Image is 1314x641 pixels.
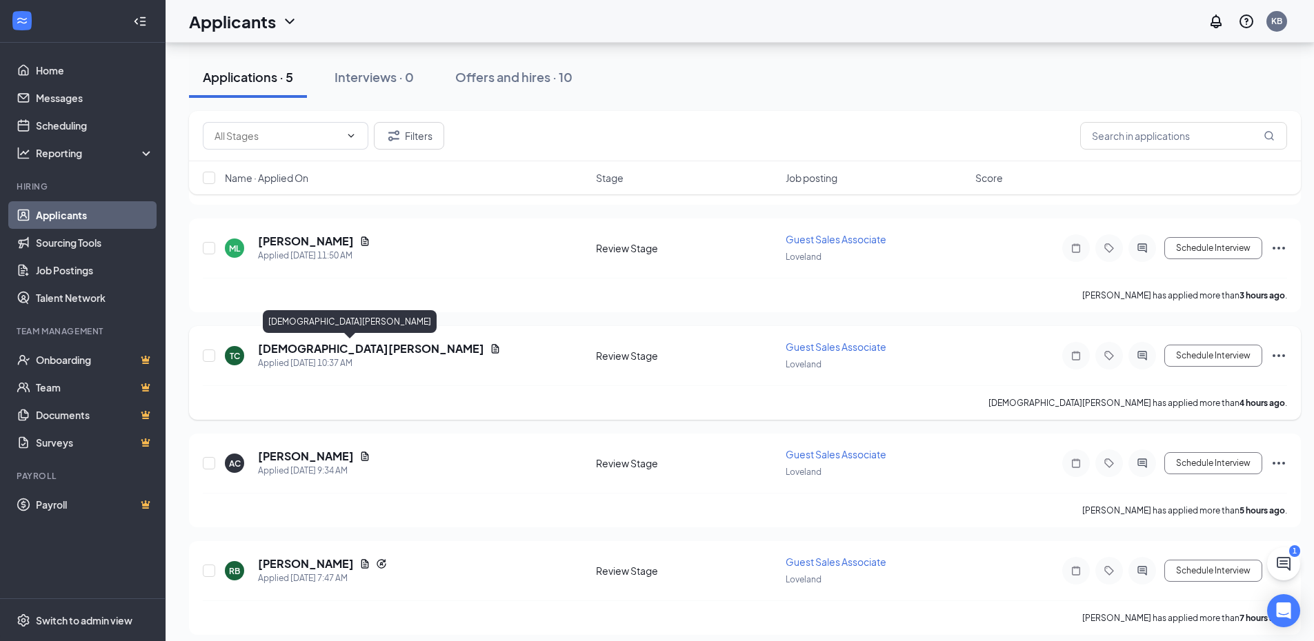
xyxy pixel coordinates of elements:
[1068,458,1084,469] svg: Note
[36,112,154,139] a: Scheduling
[1164,345,1262,367] button: Schedule Interview
[258,571,387,585] div: Applied [DATE] 7:47 AM
[988,397,1287,409] p: [DEMOGRAPHIC_DATA][PERSON_NAME] has applied more than .
[36,613,132,627] div: Switch to admin view
[1289,545,1300,557] div: 1
[786,359,822,369] span: Loveland
[1240,398,1285,408] b: 4 hours ago
[1082,505,1287,516] p: [PERSON_NAME] has applied more than .
[1134,350,1151,361] svg: ActiveChat
[1264,130,1275,141] svg: MagnifyingGlass
[490,343,501,354] svg: Document
[17,181,151,192] div: Hiring
[36,229,154,256] a: Sourcing Tools
[786,252,822,262] span: Loveland
[1134,243,1151,254] svg: ActiveChat
[1134,458,1151,469] svg: ActiveChat
[359,451,370,462] svg: Document
[36,491,154,518] a: PayrollCrown
[1068,565,1084,576] svg: Note
[258,341,484,356] h5: [DEMOGRAPHIC_DATA][PERSON_NAME]
[263,310,437,333] div: [DEMOGRAPHIC_DATA][PERSON_NAME]
[1238,13,1255,30] svg: QuestionInfo
[258,449,354,464] h5: [PERSON_NAME]
[1267,547,1300,580] button: ChatActive
[229,565,240,577] div: RB
[258,556,354,571] h5: [PERSON_NAME]
[1240,505,1285,516] b: 5 hours ago
[36,374,154,401] a: TeamCrown
[36,201,154,229] a: Applicants
[133,14,147,28] svg: Collapse
[15,14,29,28] svg: WorkstreamLogo
[1080,122,1287,150] input: Search in applications
[230,350,240,362] div: TC
[786,556,886,568] span: Guest Sales Associate
[1271,240,1287,256] svg: Ellipses
[596,564,777,578] div: Review Stage
[1271,15,1282,27] div: KB
[1134,565,1151,576] svg: ActiveChat
[1101,458,1117,469] svg: Tag
[1208,13,1224,30] svg: Notifications
[786,340,886,353] span: Guest Sales Associate
[215,128,340,143] input: All Stages
[36,57,154,84] a: Home
[258,464,370,478] div: Applied [DATE] 9:34 AM
[1082,289,1287,301] p: [PERSON_NAME] has applied more than .
[786,171,837,185] span: Job posting
[229,458,241,469] div: AC
[596,171,624,185] span: Stage
[596,241,777,255] div: Review Stage
[1164,237,1262,259] button: Schedule Interview
[1101,243,1117,254] svg: Tag
[1275,556,1292,572] svg: ChatActive
[36,401,154,429] a: DocumentsCrown
[335,68,414,85] div: Interviews · 0
[36,284,154,312] a: Talent Network
[359,236,370,247] svg: Document
[36,256,154,284] a: Job Postings
[1240,613,1285,623] b: 7 hours ago
[1164,452,1262,474] button: Schedule Interview
[376,558,387,569] svg: Reapply
[1240,290,1285,301] b: 3 hours ago
[975,171,1003,185] span: Score
[17,146,30,160] svg: Analysis
[1068,350,1084,361] svg: Note
[258,356,501,370] div: Applied [DATE] 10:37 AM
[596,349,777,363] div: Review Stage
[189,10,276,33] h1: Applicants
[374,122,444,150] button: Filter Filters
[1101,350,1117,361] svg: Tag
[786,233,886,245] span: Guest Sales Associate
[258,234,354,249] h5: [PERSON_NAME]
[36,146,155,160] div: Reporting
[786,574,822,584] span: Loveland
[786,467,822,477] span: Loveland
[346,130,357,141] svg: ChevronDown
[1267,594,1300,627] div: Open Intercom Messenger
[359,558,370,569] svg: Document
[455,68,573,85] div: Offers and hires · 10
[596,456,777,470] div: Review Stage
[17,613,30,627] svg: Settings
[36,429,154,456] a: SurveysCrown
[1271,347,1287,364] svg: Ellipses
[281,13,298,30] svg: ChevronDown
[1068,243,1084,254] svg: Note
[203,68,293,85] div: Applications · 5
[1271,455,1287,471] svg: Ellipses
[386,128,402,144] svg: Filter
[258,249,370,263] div: Applied [DATE] 11:50 AM
[1082,612,1287,624] p: [PERSON_NAME] has applied more than .
[225,171,308,185] span: Name · Applied On
[36,346,154,374] a: OnboardingCrown
[1164,560,1262,582] button: Schedule Interview
[1101,565,1117,576] svg: Tag
[17,470,151,482] div: Payroll
[229,243,240,254] div: ML
[786,448,886,460] span: Guest Sales Associate
[36,84,154,112] a: Messages
[17,325,151,337] div: Team Management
